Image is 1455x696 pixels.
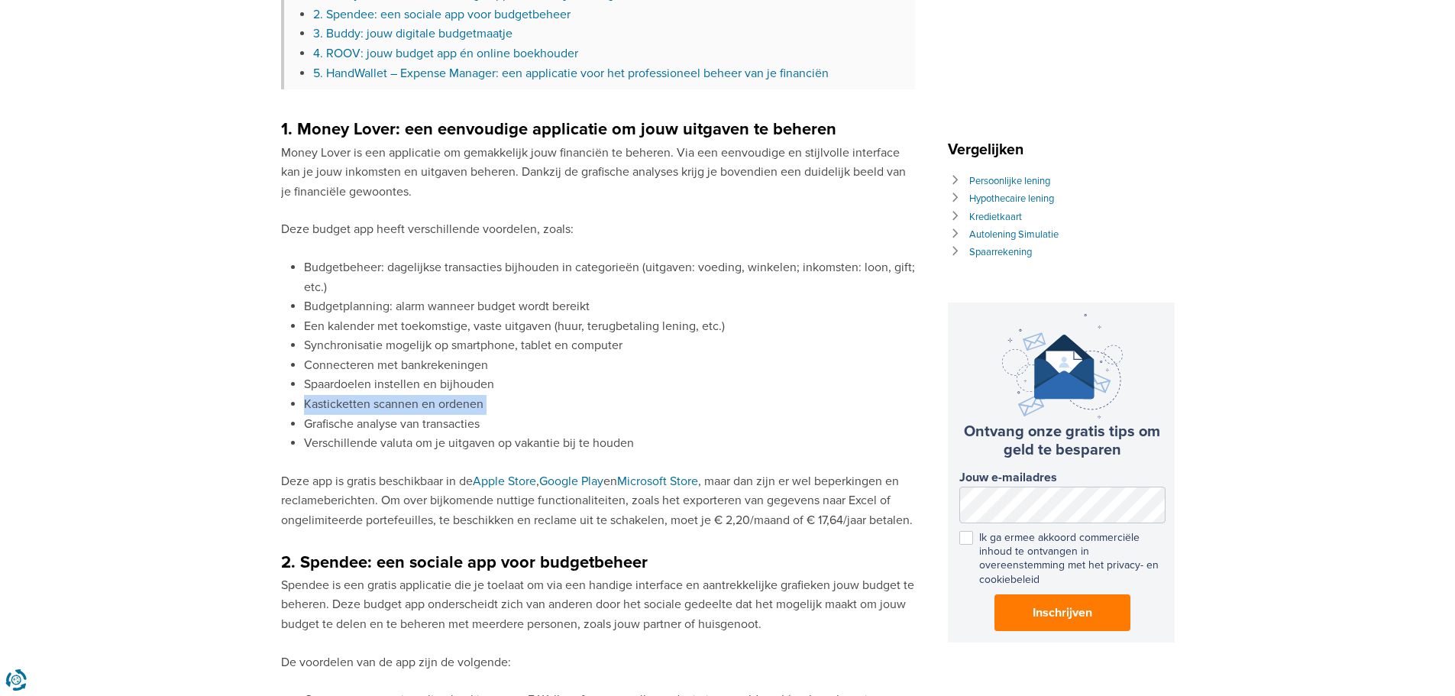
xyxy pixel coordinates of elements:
[969,246,1032,258] a: Spaarrekening
[948,8,1177,107] iframe: fb:page Facebook Social Plugin
[313,46,578,61] a: 4. ROOV: jouw budget app én online boekhouder
[1002,314,1123,419] img: newsletter
[281,472,915,531] p: Deze app is gratis beschikbaar in de , en , maar dan zijn er wel beperkingen en reclameberichten....
[304,375,915,395] li: Spaardoelen instellen en bijhouden
[304,258,915,297] li: Budgetbeheer: dagelijkse transacties bijhouden in categorieën (uitgaven: voeding, winkelen; inkom...
[281,144,915,202] p: Money Lover is een applicatie om gemakkelijk jouw financiën te beheren. Via een eenvoudige en sti...
[617,474,698,489] a: Microsoft Store
[281,119,836,140] strong: 1. Money Lover: een eenvoudige applicatie om jouw uitgaven te beheren
[281,552,648,573] strong: 2. Spendee: een sociale app voor budgetbeheer
[304,415,915,435] li: Grafische analyse van transacties
[959,422,1166,459] h3: Ontvang onze gratis tips om geld te besparen
[1033,604,1092,622] span: Inschrijven
[969,211,1022,223] a: Kredietkaart
[304,336,915,356] li: Synchronisatie mogelijk op smartphone, tablet en computer
[539,474,603,489] a: Google Play
[948,141,1031,159] span: Vergelijken
[304,317,915,337] li: Een kalender met toekomstige, vaste uitgaven (huur, terugbetaling lening, etc.)
[304,356,915,376] li: Connecteren met bankrekeningen
[304,395,915,415] li: Kasticketten scannen en ordenen
[994,594,1130,631] button: Inschrijven
[281,576,915,635] p: Spendee is een gratis applicatie die je toelaat om via een handige interface en aantrekkelijke gr...
[313,66,829,81] a: 5. HandWallet – Expense Manager: een applicatie voor het professioneel beheer van je financiën
[281,220,915,240] p: Deze budget app heeft verschillende voordelen, zoals:
[969,228,1059,241] a: Autolening Simulatie
[959,471,1166,485] label: Jouw e-mailadres
[304,434,915,454] li: Verschillende valuta om je uitgaven op vakantie bij te houden
[969,193,1054,205] a: Hypothecaire lening
[959,531,1166,587] label: Ik ga ermee akkoord commerciële inhoud te ontvangen in overeenstemming met het privacy- en cookie...
[304,297,915,317] li: Budgetplanning: alarm wanneer budget wordt bereikt
[313,26,512,41] a: 3. Buddy: jouw digitale budgetmaatje
[969,175,1050,187] a: Persoonlijke lening
[473,474,536,489] a: Apple Store
[281,653,915,673] p: De voordelen van de app zijn de volgende:
[313,7,571,22] a: 2. Spendee: een sociale app voor budgetbeheer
